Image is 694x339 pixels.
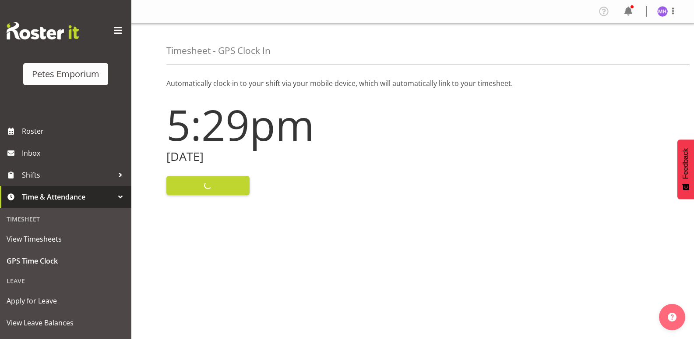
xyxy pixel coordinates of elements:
img: Rosterit website logo [7,22,79,39]
h4: Timesheet - GPS Clock In [166,46,271,56]
span: View Leave Balances [7,316,125,329]
span: GPS Time Clock [7,254,125,268]
span: Time & Attendance [22,190,114,203]
span: Shifts [22,168,114,182]
div: Petes Emporium [32,68,99,81]
span: Roster [22,125,127,138]
span: Apply for Leave [7,294,125,307]
h2: [DATE] [166,150,408,164]
span: View Timesheets [7,232,125,246]
a: View Timesheets [2,228,129,250]
img: help-xxl-2.png [668,313,676,321]
div: Timesheet [2,210,129,228]
span: Feedback [682,148,690,179]
div: Leave [2,272,129,290]
a: View Leave Balances [2,312,129,334]
img: mackenzie-halford4471.jpg [657,6,668,17]
h1: 5:29pm [166,101,408,148]
p: Automatically clock-in to your shift via your mobile device, which will automatically link to you... [166,78,659,89]
span: Inbox [22,146,127,160]
button: Feedback - Show survey [677,139,694,199]
a: GPS Time Clock [2,250,129,272]
a: Apply for Leave [2,290,129,312]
